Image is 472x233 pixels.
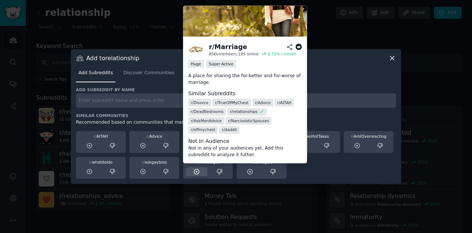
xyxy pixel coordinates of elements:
div: whatdoIdo [79,160,123,165]
input: Enter subreddit name and press enter [76,93,396,108]
span: r/ offmychest [191,127,215,132]
div: 0.70 % / month [268,51,296,56]
span: r/ AITAH [277,100,292,105]
dd: Not in any of your audiences yet. Add this subreddit to analyze it futher. [188,145,302,158]
span: r/ [198,160,201,164]
div: askgaybros [132,160,177,165]
img: Marriage [188,42,204,57]
h3: Similar Communities [76,113,396,118]
div: AITAH [79,134,123,139]
span: r/ [89,160,92,164]
span: r/ relationships [230,109,257,114]
h3: Add subreddit by name [76,87,396,92]
span: r/ TrueOffMyChest [215,100,249,105]
div: r/ Marriage [209,42,247,52]
span: r/ [250,160,253,164]
span: r/ [142,160,145,164]
div: 856k members, 185 online [209,51,259,56]
div: AmIOverreacting [346,134,391,139]
h3: Add to relationship [86,54,139,62]
div: Advice [132,134,177,139]
dt: Not In Audience [188,137,302,145]
div: TwoHotTakes [293,134,337,139]
span: r/ [351,134,354,138]
p: A place for sharing the for-better and for-worse of marriage. [188,73,302,86]
span: r/ [146,134,149,138]
a: Add Subreddits [76,67,115,82]
div: Recommended based on communities that members of your audience also participate in. [76,119,396,126]
dt: Similar Subreddits [188,90,302,97]
span: r/ DeadBedrooms [191,109,223,114]
span: r/ Divorce [191,100,209,105]
span: r/ daddit [222,127,237,132]
span: r/ Advice [255,100,271,105]
span: r/ NarcissisticSpouses [228,118,269,123]
div: Huge [188,60,204,68]
span: Add Subreddits [79,70,113,76]
div: Super Active [206,60,236,68]
span: Discover Communities [123,70,174,76]
span: r/ [94,134,97,138]
img: Marriage [183,6,307,37]
a: Discover Communities [121,67,177,82]
span: r/ AskMenAdvice [191,118,222,123]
